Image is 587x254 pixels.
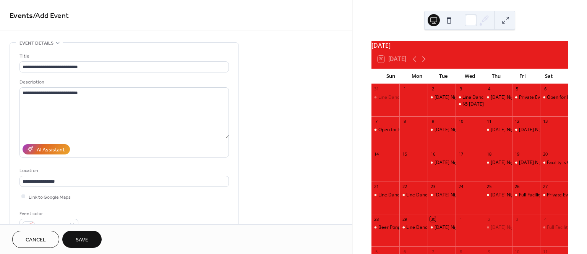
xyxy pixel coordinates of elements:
[19,39,54,47] span: Event details
[512,159,540,166] div: Friday Night Rising Stars Beginner Switch Tournament at 7pm
[512,127,540,133] div: Friday Night Rising Stars Beginner Switch Tournament at 7pm
[76,236,88,244] span: Save
[19,78,227,86] div: Description
[458,184,464,190] div: 24
[486,216,492,222] div: 2
[430,86,436,92] div: 2
[542,119,548,124] div: 13
[484,94,512,101] div: Thursday Night League from 7pm - 10:30pm
[491,192,580,198] div: [DATE] Night League from 7pm - 10:30pm
[430,119,436,124] div: 9
[371,224,400,231] div: Beer Pong at 9pm
[402,184,407,190] div: 22
[430,69,457,84] div: Tue
[491,94,580,101] div: [DATE] Night League from 7pm - 10:30pm
[402,119,407,124] div: 8
[402,151,407,157] div: 15
[430,184,436,190] div: 23
[491,127,580,133] div: [DATE] Night League from 7pm - 10:30pm
[540,94,568,101] div: Open for Hourly Play from 2pm - 10pm
[486,119,492,124] div: 11
[484,127,512,133] div: Thursday Night League from 7pm - 10:30pm
[19,210,77,218] div: Event color
[514,119,520,124] div: 12
[512,192,540,198] div: Full Facility Event from 2pm - 4pm
[458,119,464,124] div: 10
[404,69,430,84] div: Mon
[371,94,400,101] div: Line Dancing from 6pm - 9pm
[374,151,379,157] div: 14
[26,236,46,244] span: Cancel
[371,192,400,198] div: Line Dancing from 6pm - 9pm
[542,86,548,92] div: 6
[514,151,520,157] div: 19
[378,192,441,198] div: Line Dancing from 6pm - 9pm
[536,69,562,84] div: Sat
[514,216,520,222] div: 3
[540,224,568,231] div: Full Facility Event from 5pm-9pm
[374,216,379,222] div: 28
[542,151,548,157] div: 20
[371,127,400,133] div: Open for Hourly Play from 12pm - 6pm
[374,184,379,190] div: 21
[374,119,379,124] div: 7
[542,216,548,222] div: 4
[486,86,492,92] div: 4
[540,192,568,198] div: Private Event 7pm - 10pm
[37,146,65,154] div: AI Assistant
[378,69,404,84] div: Sun
[12,231,59,248] button: Cancel
[512,94,540,101] div: Private Event from 6pm-9pm
[486,151,492,157] div: 18
[428,192,456,198] div: Tuesday Night Switch Tournament at 7:30pm
[435,159,527,166] div: [DATE] Night Switch Tournament at 7:30pm
[456,94,484,101] div: Line Dancing 6 Week Lessons
[514,184,520,190] div: 26
[458,216,464,222] div: 1
[19,52,227,60] div: Title
[29,193,71,201] span: Link to Google Maps
[406,192,468,198] div: Line Dancing 6 Week Session
[491,159,580,166] div: [DATE] Night League from 7pm - 10:30pm
[483,69,509,84] div: Thu
[457,69,483,84] div: Wed
[486,184,492,190] div: 25
[378,127,461,133] div: Open for Hourly Play from 12pm - 6pm
[484,192,512,198] div: Thursday Night League from 7pm - 10:30pm
[62,231,102,248] button: Save
[430,151,436,157] div: 16
[374,86,379,92] div: 31
[10,8,33,23] a: Events
[509,69,536,84] div: Fri
[23,144,70,154] button: AI Assistant
[19,167,227,175] div: Location
[428,224,456,231] div: Tuesday Night Switch Tournament at 7:30pm
[491,224,580,231] div: [DATE] Night League from 7pm - 10:30pm
[484,159,512,166] div: Thursday Night League from 7pm - 10:30pm
[430,216,436,222] div: 30
[435,94,527,101] div: [DATE] Night Switch Tournament at 7:30pm
[399,192,428,198] div: Line Dancing 6 Week Session
[402,216,407,222] div: 29
[542,184,548,190] div: 27
[428,94,456,101] div: Tuesday Night Switch Tournament at 7:30pm
[462,101,517,108] div: $5 [DATE] from 6pm-9pm
[435,127,527,133] div: [DATE] Night Switch Tournament at 7:30pm
[484,224,512,231] div: Thursday Night League from 7pm - 10:30pm
[406,224,468,231] div: Line Dancing 6 Week Session
[33,8,69,23] span: / Add Event
[462,94,525,101] div: Line Dancing 6 Week Lessons
[402,86,407,92] div: 1
[458,86,464,92] div: 3
[435,224,527,231] div: [DATE] Night Switch Tournament at 7:30pm
[458,151,464,157] div: 17
[399,224,428,231] div: Line Dancing 6 Week Session
[435,192,527,198] div: [DATE] Night Switch Tournament at 7:30pm
[428,159,456,166] div: Tuesday Night Switch Tournament at 7:30pm
[378,94,441,101] div: Line Dancing from 6pm - 9pm
[514,86,520,92] div: 5
[371,41,568,50] div: [DATE]
[456,101,484,108] div: $5 Wednesday from 6pm-9pm
[540,159,568,166] div: Facility is Open 2pm -10pm (No Party Availability)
